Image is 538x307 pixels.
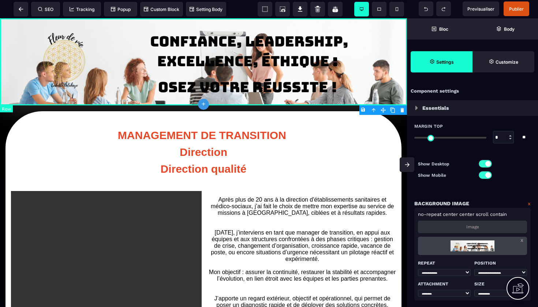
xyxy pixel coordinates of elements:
[418,172,472,179] p: Show Mobile
[467,6,494,12] span: Previsualiser
[474,280,527,288] p: Size
[407,18,472,40] span: Open Blocks
[414,123,443,129] span: Margin Top
[504,26,515,32] strong: Body
[476,211,489,217] span: scroll
[418,280,471,288] p: Attachment
[509,6,524,12] span: Publier
[474,259,527,267] p: Position
[496,59,518,65] strong: Customize
[472,18,538,40] span: Open Layer Manager
[38,7,53,12] span: SEO
[436,59,454,65] strong: Settings
[111,7,131,12] span: Popup
[411,51,472,72] span: Settings
[275,2,290,16] span: Screenshot
[520,237,523,243] a: x
[418,259,471,267] p: Repeat
[70,7,94,12] span: Tracking
[463,1,499,16] span: Preview
[118,111,289,157] b: MANAGEMENT DE TRANSITION Direction Direction qualité
[472,51,534,72] span: Open Style Manager
[144,7,179,12] span: Custom Block
[451,237,494,255] img: loading
[415,106,418,110] img: loading
[439,26,448,32] strong: Bloc
[422,104,449,112] p: Essentials
[443,211,474,217] span: center center
[490,211,507,217] span: contain
[414,199,469,208] p: Background Image
[466,224,479,229] p: Image
[258,2,272,16] span: View components
[190,7,223,12] span: Setting Body
[418,160,472,168] p: Show Desktop
[418,211,441,217] span: no-repeat
[407,84,538,98] div: Component settings
[528,199,531,208] a: x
